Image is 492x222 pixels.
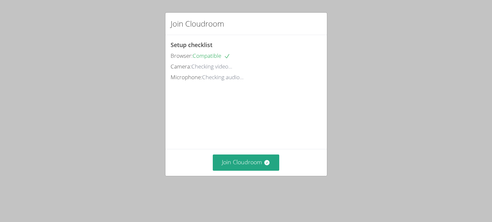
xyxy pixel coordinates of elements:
[213,154,279,170] button: Join Cloudroom
[171,41,212,49] span: Setup checklist
[193,52,230,59] span: Compatible
[171,18,224,30] h2: Join Cloudroom
[171,52,193,59] span: Browser:
[191,63,232,70] span: Checking video...
[202,73,244,81] span: Checking audio...
[171,73,202,81] span: Microphone:
[171,63,191,70] span: Camera:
